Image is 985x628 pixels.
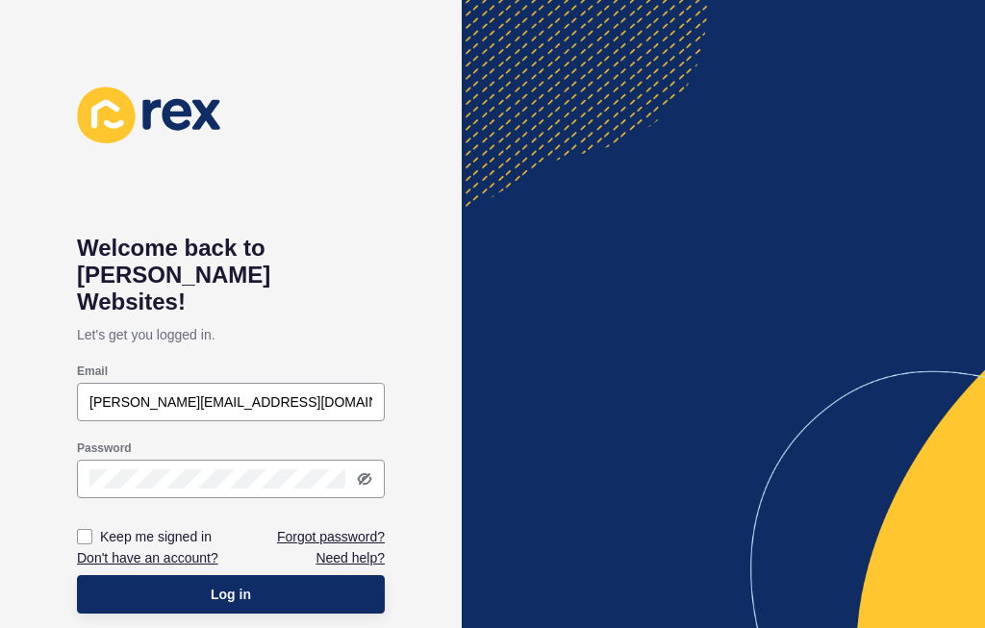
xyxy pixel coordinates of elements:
span: Log in [211,585,251,604]
a: Forgot password? [277,527,385,546]
p: Let's get you logged in. [77,315,385,354]
h1: Welcome back to [PERSON_NAME] Websites! [77,235,385,315]
label: Password [77,440,132,456]
button: Log in [77,575,385,614]
label: Email [77,364,108,379]
label: Keep me signed in [100,527,212,546]
input: e.g. name@company.com [89,392,372,412]
a: Don't have an account? [77,548,218,567]
a: Need help? [316,548,385,567]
